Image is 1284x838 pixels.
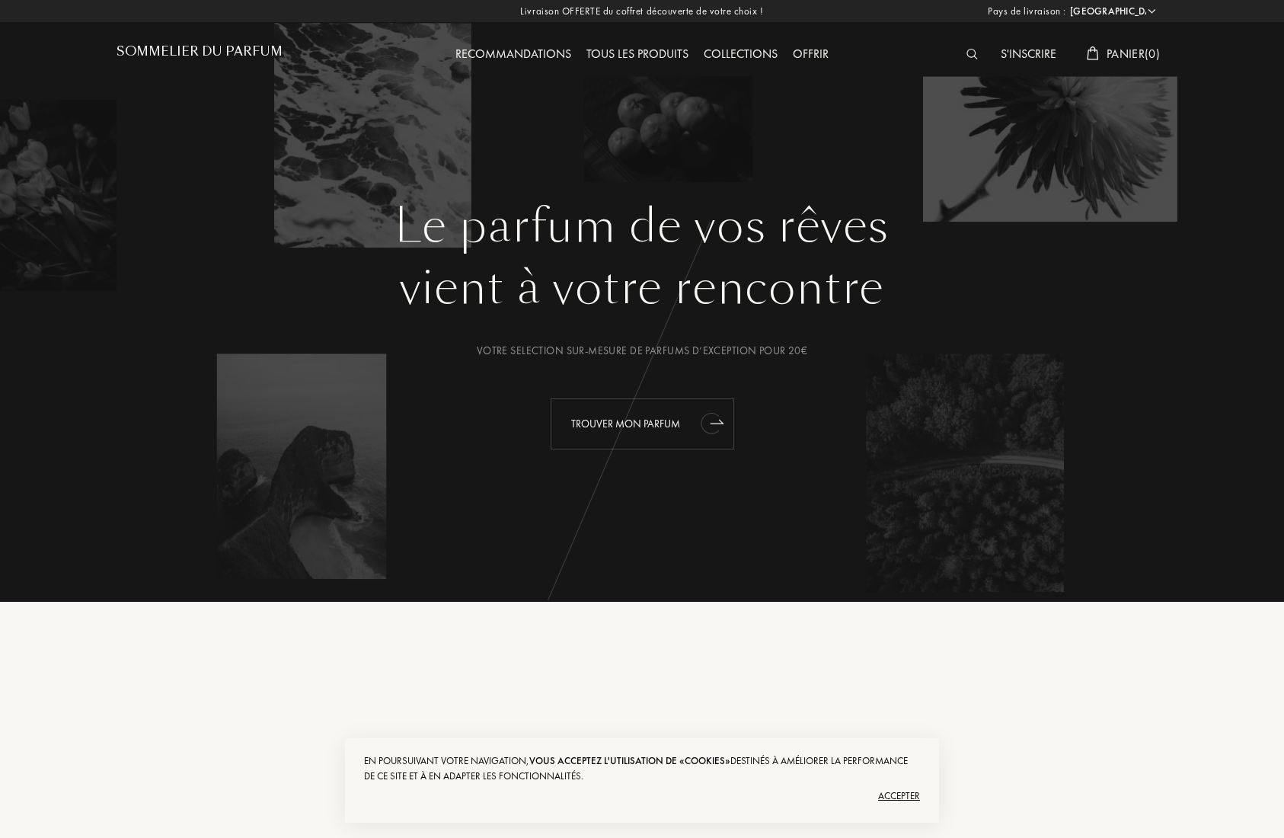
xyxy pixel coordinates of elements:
[785,46,836,62] a: Offrir
[128,199,1156,254] h1: Le parfum de vos rêves
[697,408,727,438] div: animation
[993,46,1064,62] a: S'inscrire
[1107,46,1160,62] span: Panier ( 0 )
[539,398,746,449] a: Trouver mon parfumanimation
[988,4,1066,19] span: Pays de livraison :
[364,753,920,784] div: En poursuivant votre navigation, destinés à améliorer la performance de ce site et à en adapter l...
[364,784,920,808] div: Accepter
[696,45,785,65] div: Collections
[966,49,978,59] img: search_icn_white.svg
[448,45,579,65] div: Recommandations
[117,44,283,65] a: Sommelier du Parfum
[696,46,785,62] a: Collections
[529,754,730,767] span: vous acceptez l'utilisation de «cookies»
[448,46,579,62] a: Recommandations
[579,46,696,62] a: Tous les produits
[551,398,734,449] div: Trouver mon parfum
[1087,46,1099,60] img: cart_white.svg
[128,343,1156,359] div: Votre selection sur-mesure de parfums d’exception pour 20€
[117,44,283,59] h1: Sommelier du Parfum
[993,45,1064,65] div: S'inscrire
[128,254,1156,322] div: vient à votre rencontre
[785,45,836,65] div: Offrir
[579,45,696,65] div: Tous les produits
